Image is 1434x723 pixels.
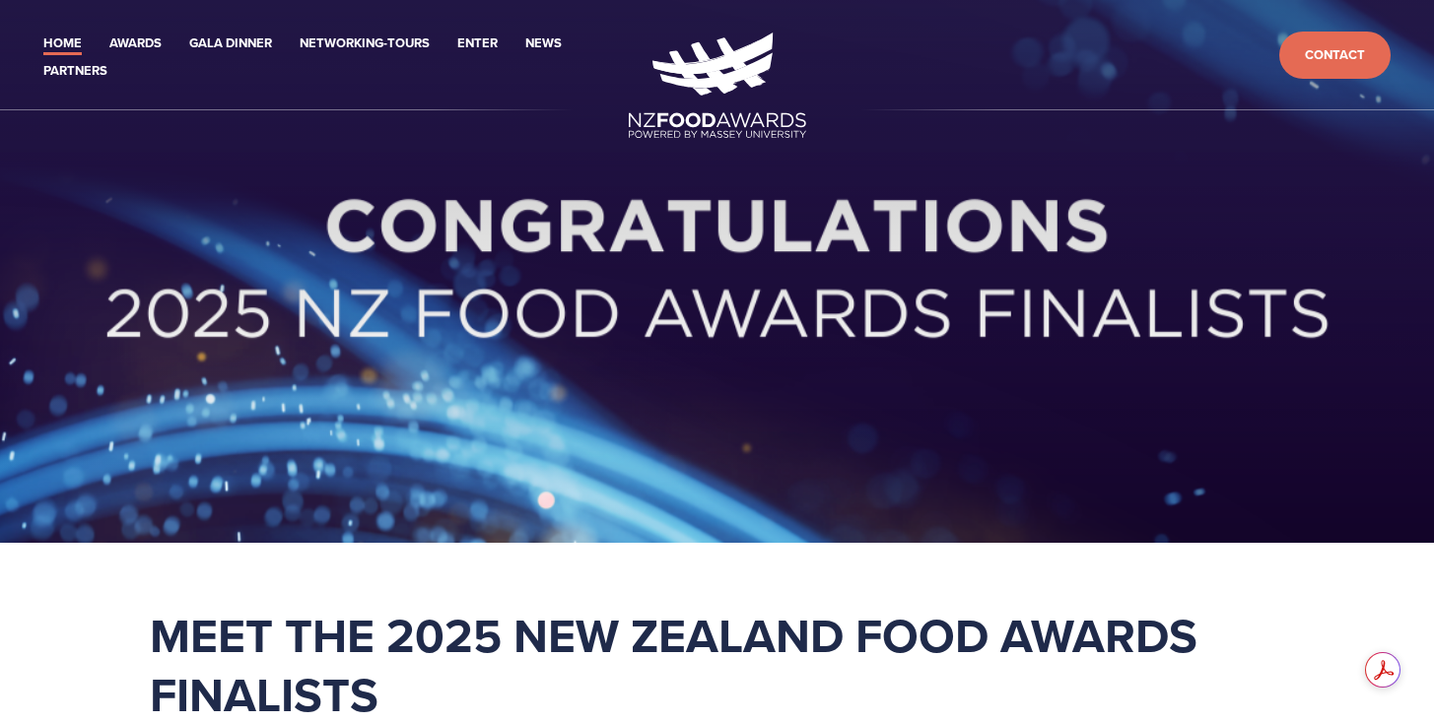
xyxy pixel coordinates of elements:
[189,33,272,55] a: Gala Dinner
[43,60,107,83] a: Partners
[43,33,82,55] a: Home
[109,33,162,55] a: Awards
[1279,32,1391,80] a: Contact
[525,33,562,55] a: News
[300,33,430,55] a: Networking-Tours
[457,33,498,55] a: Enter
